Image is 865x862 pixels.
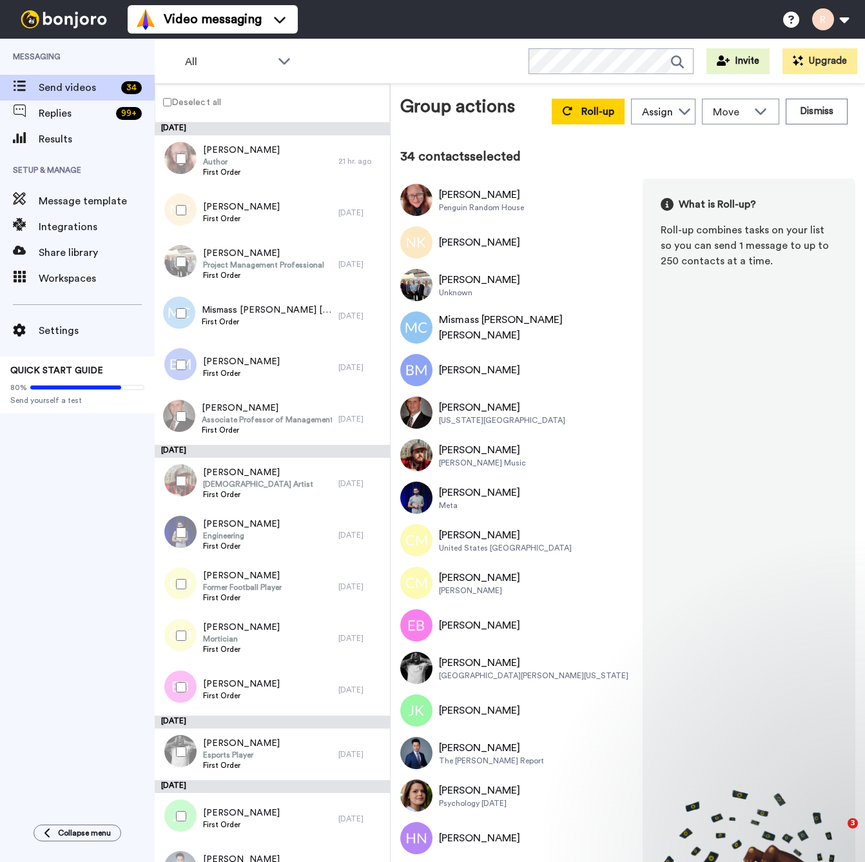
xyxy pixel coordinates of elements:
span: Esports Player [203,750,280,760]
div: [PERSON_NAME] [439,187,524,202]
div: [GEOGRAPHIC_DATA][PERSON_NAME][US_STATE] [439,671,628,681]
div: [PERSON_NAME] [439,585,520,596]
img: Image of Eric B Shih [400,609,432,642]
span: First Order [202,317,332,327]
span: First Order [203,368,280,378]
div: 34 [121,81,142,94]
div: [PERSON_NAME] [439,400,565,415]
div: Unknown [439,288,520,298]
span: Message template [39,193,155,209]
img: bj-logo-header-white.svg [15,10,112,28]
span: First Order [202,425,332,435]
div: The [PERSON_NAME] Report [439,756,544,766]
div: [DATE] [155,445,390,458]
span: [PERSON_NAME] [203,569,282,582]
span: First Order [203,691,280,701]
div: [DATE] [155,780,390,793]
span: What is Roll-up? [679,197,756,212]
div: [DATE] [338,414,384,424]
span: Send videos [39,80,116,95]
div: 34 contacts selected [400,148,855,166]
span: First Order [203,489,313,500]
div: Meta [439,500,520,511]
div: [PERSON_NAME] [439,235,520,250]
div: [DATE] [338,814,384,824]
div: United States [GEOGRAPHIC_DATA] [439,543,572,553]
span: Mortician [203,634,280,644]
span: [PERSON_NAME] [203,678,280,691]
div: [DATE] [338,311,384,321]
img: Image of Eliskhan Sheripov [400,482,432,514]
span: Share library [39,245,155,260]
div: [DATE] [338,530,384,540]
div: [DATE] [155,122,390,135]
span: First Order [203,270,324,280]
span: Project Management Professional [203,260,324,270]
span: [PERSON_NAME] [203,621,280,634]
span: Author [203,157,280,167]
span: First Order [203,644,280,654]
img: Image of Eugene Mekinulov [400,269,432,301]
div: [US_STATE][GEOGRAPHIC_DATA] [439,415,565,426]
span: 80% [10,382,27,393]
div: [DATE] [338,259,384,269]
span: Settings [39,323,155,338]
img: Image of Haven Nelson [400,822,432,854]
div: [PERSON_NAME] [439,362,520,378]
div: [PERSON_NAME] [439,830,520,846]
span: Roll-up [581,106,614,117]
div: Mismass [PERSON_NAME] [PERSON_NAME] [439,312,640,343]
span: First Order [203,167,280,177]
div: [PERSON_NAME] [439,272,520,288]
img: Image of Hunter Blalock [400,439,432,471]
img: Image of Brant McCarthy [400,354,432,386]
span: QUICK START GUIDE [10,366,103,375]
input: Deselect all [163,98,171,106]
span: Replies [39,106,111,121]
span: Mismass [PERSON_NAME] [PERSON_NAME] [202,304,332,317]
div: Group actions [400,93,515,124]
div: Assign [642,104,673,120]
iframe: Intercom live chat [821,818,852,849]
div: [PERSON_NAME] [439,703,520,718]
div: [PERSON_NAME] [439,485,520,500]
label: Deselect all [155,94,221,110]
span: First Order [203,213,280,224]
div: [PERSON_NAME] [439,655,628,671]
span: [PERSON_NAME] [203,737,280,750]
div: [DATE] [338,208,384,218]
div: Roll-up combines tasks on your list so you can send 1 message to up to 250 contacts at a time. [661,222,837,269]
img: Image of Rae Garris [400,779,432,812]
span: [PERSON_NAME] [203,466,313,479]
div: [PERSON_NAME] [439,527,572,543]
span: First Order [203,760,280,770]
span: First Order [203,593,282,603]
div: [DATE] [155,716,390,729]
span: Engineering [203,531,280,541]
img: vm-color.svg [135,9,156,30]
span: Workspaces [39,271,155,286]
div: [PERSON_NAME] [439,740,544,756]
span: Former Football Player [203,582,282,593]
span: All [185,54,271,70]
img: Image of Elizabeth Cox [400,184,432,216]
span: [PERSON_NAME] [203,518,280,531]
span: Move [713,104,748,120]
button: Upgrade [782,48,857,74]
span: First Order [203,541,280,551]
div: [PERSON_NAME] [439,570,520,585]
img: Image of Mismass Willy Chandra Kho [400,311,432,344]
div: [DATE] [338,685,384,695]
span: [PERSON_NAME] [203,201,280,213]
span: [PERSON_NAME] [203,144,280,157]
div: [DATE] [338,582,384,592]
div: [DATE] [338,362,384,373]
span: Associate Professor of Management Science and Information Systems [202,415,332,425]
span: First Order [203,819,280,830]
button: Roll-up [552,99,625,124]
img: Image of Cameron Moritz [400,567,432,599]
span: [DEMOGRAPHIC_DATA] Artist [203,479,313,489]
div: [PERSON_NAME] [439,442,526,458]
span: Video messaging [164,10,262,28]
div: [DATE] [338,478,384,489]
